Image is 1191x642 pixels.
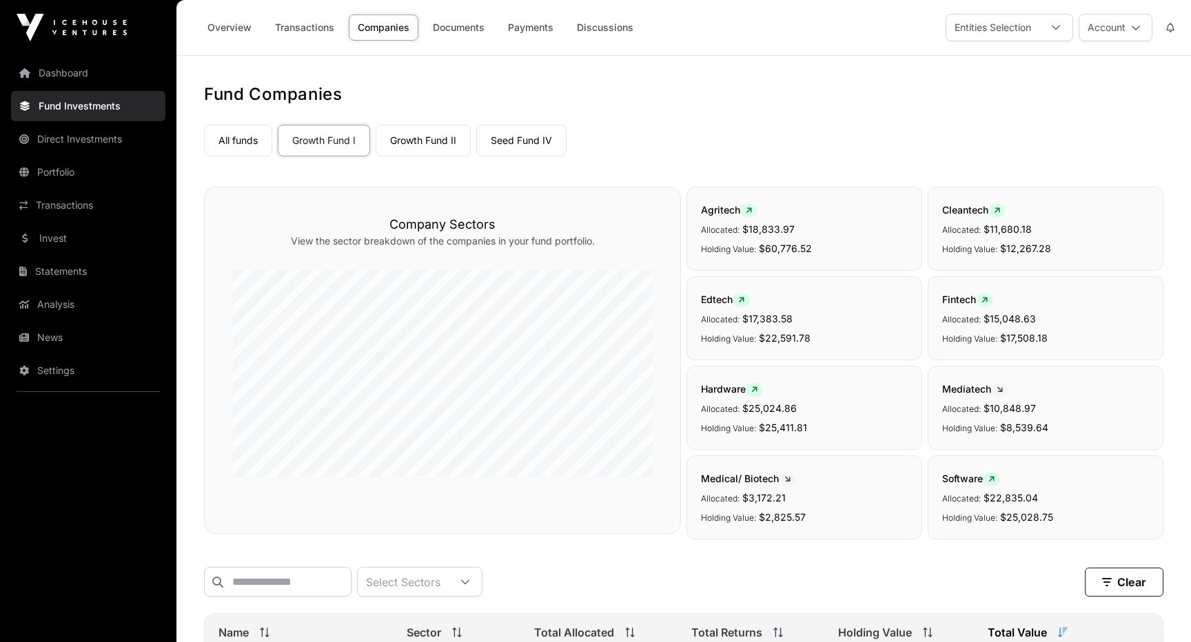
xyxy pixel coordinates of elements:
[232,215,653,234] h3: Company Sectors
[701,314,740,324] span: Allocated:
[701,333,756,344] span: Holding Value:
[742,223,795,235] span: $18,833.97
[358,568,449,596] div: Select Sectors
[424,14,493,41] a: Documents
[1079,14,1152,41] button: Account
[11,223,165,253] a: Invest
[218,624,249,641] span: Name
[1000,511,1053,523] span: $25,028.75
[701,473,796,484] span: Medical/ Biotech
[988,624,1047,641] span: Total Value
[204,125,272,156] a: All funds
[11,124,165,154] a: Direct Investments
[476,125,567,156] a: Seed Fund IV
[568,14,642,41] a: Discussions
[759,422,807,433] span: $25,411.81
[534,624,614,641] span: Total Allocated
[11,355,165,386] a: Settings
[701,512,756,523] span: Holding Value:
[232,234,653,248] p: View the sector breakdown of the companies in your fund portfolio.
[204,83,1163,105] h1: Fund Companies
[701,225,740,235] span: Allocated:
[759,332,811,344] span: $22,591.78
[984,313,1036,324] span: $15,048.63
[1000,332,1048,344] span: $17,508.18
[1085,568,1163,597] button: Clear
[742,313,793,324] span: $17,383.58
[942,383,1008,395] span: Mediatech
[701,244,756,254] span: Holding Value:
[984,223,1032,235] span: $11,680.18
[942,404,981,414] span: Allocated:
[984,402,1036,414] span: $10,848.97
[759,511,806,523] span: $2,825.57
[838,624,912,641] span: Holding Value
[1000,422,1048,433] span: $8,539.64
[1000,242,1051,254] span: $12,267.28
[742,402,797,414] span: $25,024.86
[701,423,756,433] span: Holding Value:
[942,204,1006,216] span: Cleantech
[499,14,562,41] a: Payments
[198,14,261,41] a: Overview
[942,473,1000,484] span: Software
[407,624,441,641] span: Sector
[759,242,812,254] span: $60,776.52
[942,512,997,523] span: Holding Value:
[942,423,997,433] span: Holding Value:
[11,322,165,353] a: News
[701,493,740,504] span: Allocated:
[11,256,165,287] a: Statements
[11,190,165,220] a: Transactions
[742,492,786,504] span: $3,172.21
[1122,576,1191,642] iframe: Chat Widget
[946,14,1039,41] div: Entities Selection
[11,58,165,88] a: Dashboard
[17,14,127,41] img: Icehouse Ventures Logo
[942,225,981,235] span: Allocated:
[266,14,343,41] a: Transactions
[984,492,1038,504] span: $22,835.04
[278,125,370,156] a: Growth Fund I
[11,91,165,121] a: Fund Investments
[701,293,750,305] span: Edtech
[942,244,997,254] span: Holding Value:
[11,157,165,187] a: Portfolio
[701,383,763,395] span: Hardware
[701,404,740,414] span: Allocated:
[942,314,981,324] span: Allocated:
[942,493,981,504] span: Allocated:
[942,293,993,305] span: Fintech
[942,333,997,344] span: Holding Value:
[11,289,165,320] a: Analysis
[691,624,762,641] span: Total Returns
[376,125,471,156] a: Growth Fund II
[701,204,757,216] span: Agritech
[349,14,418,41] a: Companies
